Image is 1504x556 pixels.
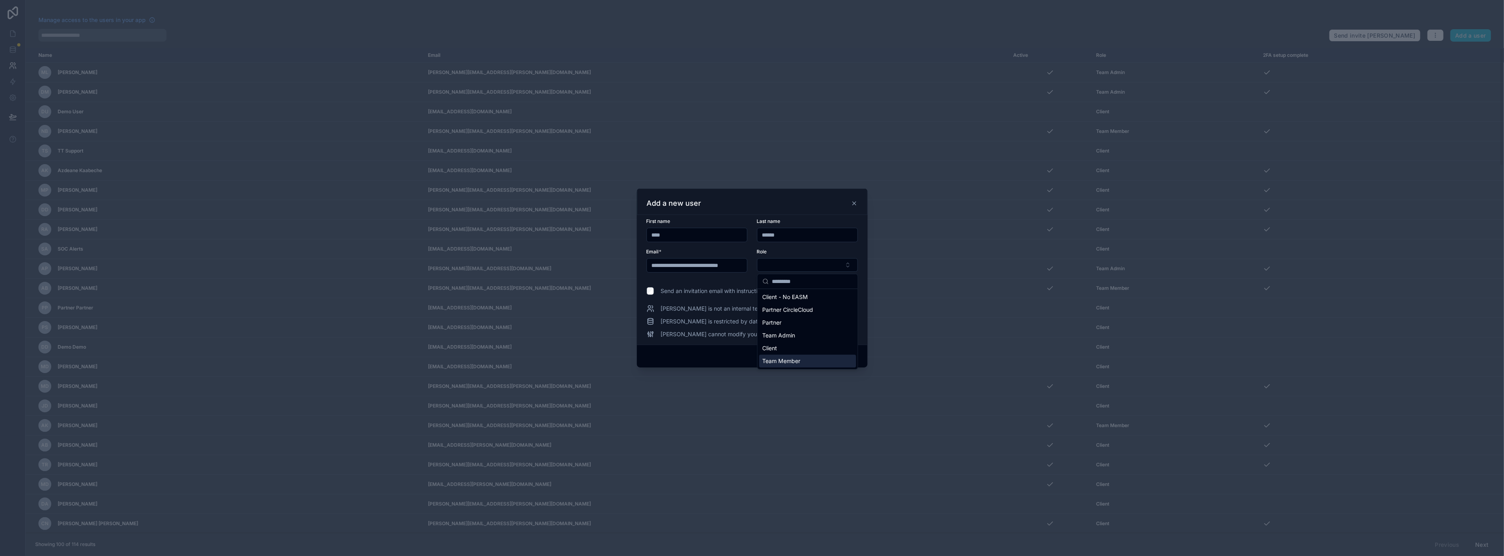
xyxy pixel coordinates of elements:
[763,293,808,301] span: Client - No EASM
[757,218,781,224] span: Last name
[763,344,777,352] span: Client
[647,287,655,295] input: Send an invitation email with instructions to log in
[763,319,782,327] span: Partner
[661,305,789,313] span: [PERSON_NAME] is not an internal team member
[661,317,794,325] span: [PERSON_NAME] is restricted by data permissions
[647,218,671,224] span: First name
[647,249,659,255] span: Email
[763,331,795,339] span: Team Admin
[757,258,858,272] button: Select Button
[661,330,771,338] span: [PERSON_NAME] cannot modify your app
[758,289,858,369] div: Suggestions
[647,199,701,208] h3: Add a new user
[763,357,801,365] span: Team Member
[763,306,813,314] span: Partner CircleCloud
[661,287,789,295] span: Send an invitation email with instructions to log in
[757,249,767,255] span: Role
